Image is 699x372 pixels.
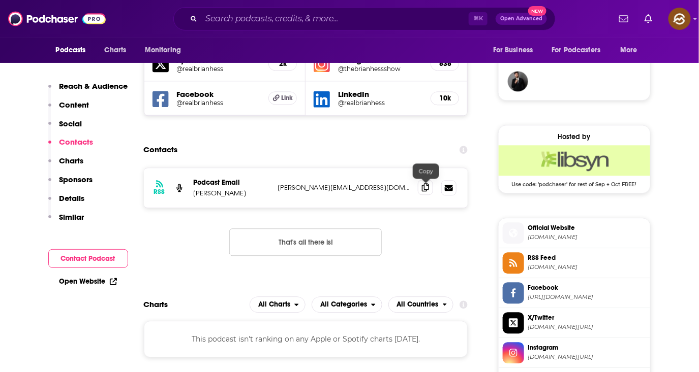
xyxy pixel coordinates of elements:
[552,43,601,57] span: For Podcasters
[503,252,646,274] a: RSS Feed[DOMAIN_NAME]
[278,183,410,192] p: [PERSON_NAME][EMAIL_ADDRESS][DOMAIN_NAME]
[48,156,84,175] button: Charts
[281,94,293,102] span: Link
[528,233,646,241] span: brianhess.libsyn.com
[105,43,127,57] span: Charts
[503,282,646,303] a: Facebook[URL][DOMAIN_NAME]
[508,71,528,91] img: JohirMia
[493,43,533,57] span: For Business
[59,193,85,203] p: Details
[496,13,547,25] button: Open AdvancedNew
[499,132,650,141] div: Hosted by
[59,156,84,165] p: Charts
[388,296,454,313] button: open menu
[48,81,128,100] button: Reach & Audience
[144,299,168,309] h2: Charts
[59,175,93,184] p: Sponsors
[59,212,84,222] p: Similar
[194,178,270,187] p: Podcast Email
[439,94,450,103] h5: 10k
[528,343,646,352] span: Instagram
[48,119,82,138] button: Social
[59,119,82,128] p: Social
[48,212,84,231] button: Similar
[144,140,178,159] h2: Contacts
[641,10,656,27] a: Show notifications dropdown
[154,188,165,196] h3: RSS
[258,301,290,308] span: All Charts
[615,10,632,27] a: Show notifications dropdown
[528,323,646,331] span: twitter.com/realbrianhess
[194,189,270,197] p: [PERSON_NAME]
[439,59,450,68] h5: 838
[338,89,422,99] h5: LinkedIn
[48,137,94,156] button: Contacts
[48,175,93,193] button: Sponsors
[528,283,646,292] span: Facebook
[229,228,382,256] button: Nothing here.
[528,6,546,16] span: New
[528,253,646,262] span: RSS Feed
[59,137,94,147] p: Contacts
[145,43,181,57] span: Monitoring
[338,99,422,107] a: @realbrianhess
[620,43,637,57] span: More
[314,56,330,72] img: iconImage
[499,145,650,187] a: Libsyn Deal: Use code: 'podchaser' for rest of Sep + Oct FREE!
[413,163,439,179] div: Copy
[56,43,86,57] span: Podcasts
[503,342,646,363] a: Instagram[DOMAIN_NAME][URL]
[499,176,650,188] span: Use code: 'podchaser' for rest of Sep + Oct FREE!
[250,296,306,313] button: open menu
[545,41,616,60] button: open menu
[48,193,85,212] button: Details
[338,65,422,73] a: @thebrianhessshow
[320,301,367,308] span: All Categories
[503,312,646,333] a: X/Twitter[DOMAIN_NAME][URL]
[528,353,646,361] span: instagram.com/thebrianhessshow
[48,100,89,119] button: Content
[668,8,691,30] button: Show profile menu
[312,296,382,313] button: open menu
[486,41,546,60] button: open menu
[668,8,691,30] img: User Profile
[177,99,261,107] a: @realbrianhess
[59,277,117,286] a: Open Website
[277,59,288,68] h5: 2k
[388,296,454,313] h2: Countries
[469,12,488,25] span: ⌘ K
[138,41,194,60] button: open menu
[312,296,382,313] h2: Categories
[397,301,439,308] span: All Countries
[8,9,106,28] img: Podchaser - Follow, Share and Rate Podcasts
[48,249,128,268] button: Contact Podcast
[59,81,128,91] p: Reach & Audience
[528,223,646,232] span: Official Website
[528,313,646,322] span: X/Twitter
[201,11,469,27] input: Search podcasts, credits, & more...
[144,321,468,357] div: This podcast isn't ranking on any Apple or Spotify charts [DATE].
[528,263,646,271] span: brianhess.libsyn.com
[503,222,646,244] a: Official Website[DOMAIN_NAME]
[668,8,691,30] span: Logged in as hey85204
[59,100,89,110] p: Content
[49,41,99,60] button: open menu
[500,16,542,21] span: Open Advanced
[173,7,556,30] div: Search podcasts, credits, & more...
[528,293,646,301] span: https://www.facebook.com/realbrianhess
[177,89,261,99] h5: Facebook
[268,91,297,105] a: Link
[613,41,650,60] button: open menu
[98,41,133,60] a: Charts
[499,145,650,176] img: Libsyn Deal: Use code: 'podchaser' for rest of Sep + Oct FREE!
[250,296,306,313] h2: Platforms
[177,65,261,73] a: @realbrianhess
